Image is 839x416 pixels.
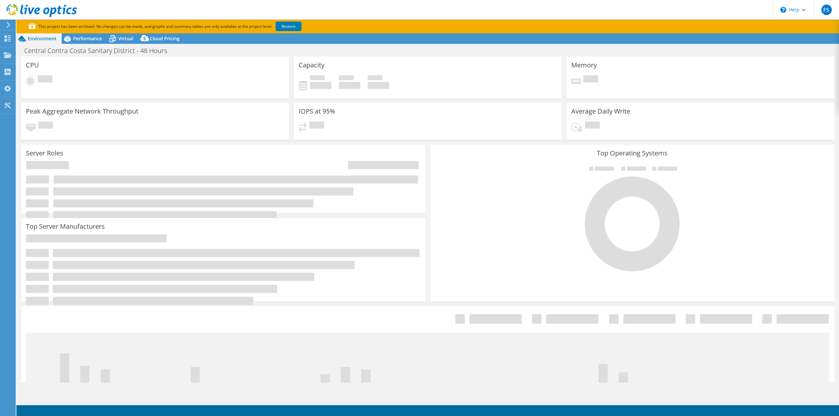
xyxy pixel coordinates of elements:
[299,62,324,69] h3: Capacity
[38,121,53,130] span: Pending
[29,23,350,30] p: This project has been archived. No changes can be made, and graphs and summary tables are only av...
[339,82,360,89] h4: 0 GiB
[583,75,598,84] span: Pending
[38,75,52,84] span: Pending
[435,150,829,157] h3: Top Operating Systems
[585,121,600,130] span: Pending
[339,75,354,82] span: Free
[310,75,325,82] span: Used
[276,22,302,31] a: Restore
[299,108,335,115] h3: IOPS at 95%
[26,62,39,69] h3: CPU
[150,35,180,42] span: Cloud Pricing
[26,223,105,230] h3: Top Server Manufacturers
[571,108,630,115] h3: Average Daily Write
[368,75,382,82] span: Total
[118,35,133,42] span: Virtual
[28,35,57,42] span: Environment
[26,108,138,115] h3: Peak Aggregate Network Throughput
[21,47,177,54] h1: Central Contra Costa Sanitary District - 48 Hours
[26,150,63,157] h3: Server Roles
[571,62,597,69] h3: Memory
[821,5,832,15] span: FS
[73,35,102,42] span: Performance
[309,121,324,130] span: Pending
[368,82,389,89] h4: 0 GiB
[780,7,786,13] svg: \n
[310,82,331,89] h4: 0 GiB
